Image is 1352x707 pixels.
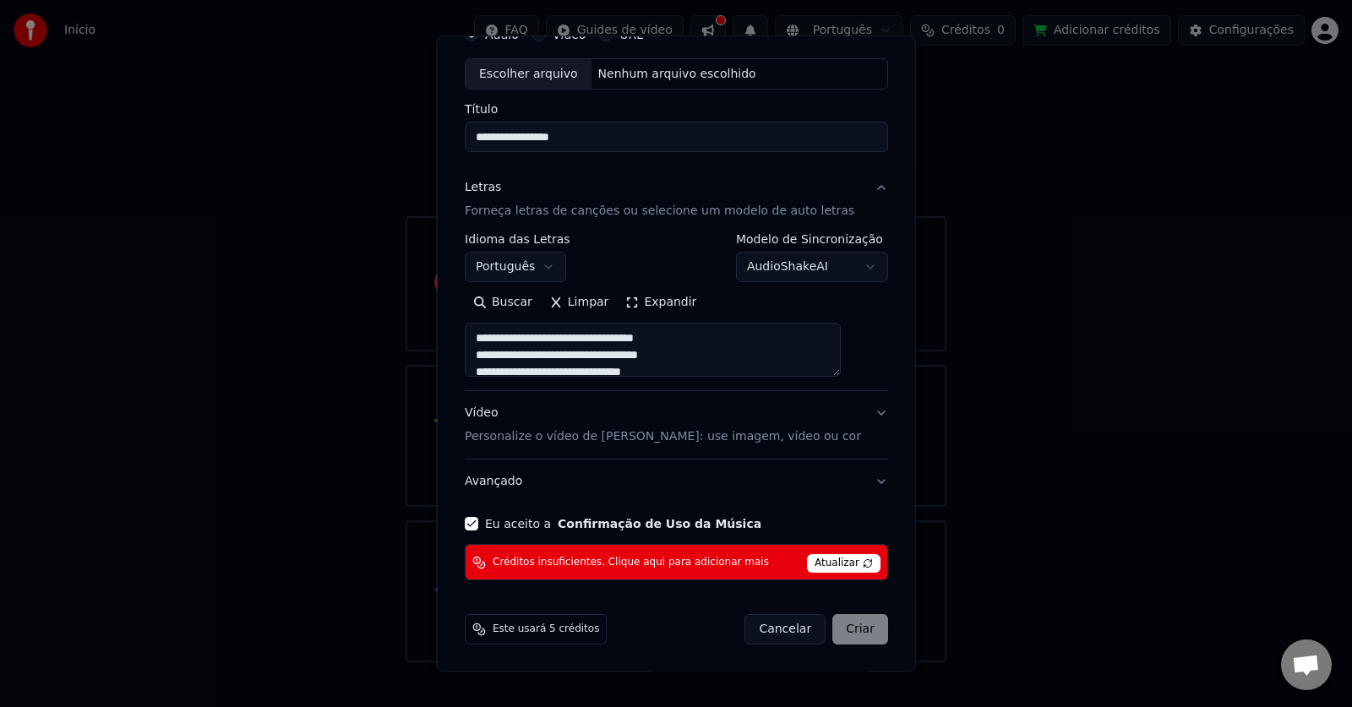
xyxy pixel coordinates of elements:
[807,555,880,574] span: Atualizar
[465,234,570,246] label: Idioma das Letras
[465,460,888,504] button: Avançado
[465,290,541,317] button: Buscar
[466,59,591,90] div: Escolher arquivo
[617,290,705,317] button: Expandir
[493,623,599,637] span: Este usará 5 créditos
[493,556,769,569] span: Créditos insuficientes. Clique aqui para adicionar mais
[558,519,761,530] button: Eu aceito a
[465,234,888,391] div: LetrasForneça letras de canções ou selecione um modelo de auto letras
[465,204,854,220] p: Forneça letras de canções ou selecione um modelo de auto letras
[465,429,861,446] p: Personalize o vídeo de [PERSON_NAME]: use imagem, vídeo ou cor
[744,615,826,645] button: Cancelar
[485,29,519,41] label: Áudio
[591,66,762,83] div: Nenhum arquivo escolhido
[465,104,888,116] label: Título
[465,392,888,460] button: VídeoPersonalize o vídeo de [PERSON_NAME]: use imagem, vídeo ou cor
[465,180,501,197] div: Letras
[540,290,617,317] button: Limpar
[735,234,887,246] label: Modelo de Sincronização
[552,29,586,41] label: Vídeo
[465,405,861,446] div: Vídeo
[485,519,761,530] label: Eu aceito a
[619,29,643,41] label: URL
[465,166,888,234] button: LetrasForneça letras de canções ou selecione um modelo de auto letras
